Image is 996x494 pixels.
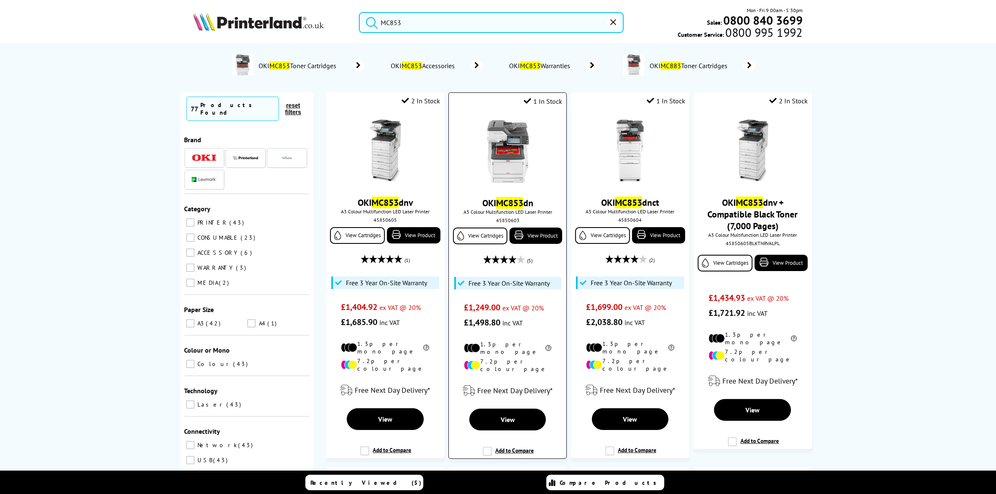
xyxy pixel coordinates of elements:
button: reset filters [279,102,307,116]
img: oki-mc853dnv-left-small.jpg [354,120,417,182]
span: A3 Colour Multifunction LED Laser Printer [575,208,685,215]
span: 23 [241,234,258,241]
span: Laser [196,401,226,408]
span: £1,721.92 [709,307,745,318]
a: 0800 840 3699 [722,16,803,24]
li: 7.2p per colour page [709,348,797,363]
li: 1.3p per mono page [586,340,674,355]
div: modal_delivery [453,379,562,402]
mark: MC853 [736,197,763,208]
div: 45850604 [577,217,683,223]
span: OKI Accessories [389,61,458,70]
mark: MC853 [402,61,422,70]
input: A4 1 [247,319,256,328]
input: USB 43 [186,456,195,464]
span: Paper Size [184,305,214,314]
label: Add to Compare [728,437,779,453]
span: Category [184,205,211,213]
span: CONSUMABLE [196,234,240,241]
span: View [623,415,637,423]
a: Recently Viewed (5) [305,475,423,490]
span: A3 Colour Multifunction LED Laser Printer [698,232,808,238]
span: ex VAT @ 20% [625,303,666,312]
a: OKIMC853Accessories [389,60,483,72]
label: Add to Compare [360,446,411,462]
span: 6 [241,249,254,256]
img: OKI-MC853dnct-Front-Small.jpg [599,120,661,182]
img: oki-mc853dnv-left-small2.jpg [721,120,784,182]
span: inc VAT [502,319,523,327]
div: 45850603 [455,217,560,223]
input: WARRANTY 3 [186,264,195,272]
span: Colour or Mono [184,346,230,354]
img: Lexmark [192,177,217,182]
span: Mon - Fri 9:00am - 5:30pm [747,6,803,14]
span: 42 [206,320,223,327]
label: Add to Compare [483,447,534,463]
a: View Cartridges [330,227,385,244]
span: PRINTER [196,219,229,226]
mark: MC853 [371,197,399,208]
span: 1 [267,320,279,327]
span: (2) [649,252,655,268]
span: OKI Warranties [508,61,574,70]
span: A3 Colour Multifunction LED Laser Printer [453,209,562,215]
span: WARRANTY [196,264,236,271]
a: OKIMC853dnv + Compatible Black Toner (7,000 Pages) [707,197,798,232]
div: 45850605BLKTNRVALPL [700,240,806,246]
mark: MC853 [496,197,523,209]
span: Free Next Day Delivery* [722,376,798,386]
li: 1.3p per mono page [464,340,551,356]
span: View [501,415,515,424]
span: 0800 995 1992 [725,28,803,36]
input: Search product or brand [359,12,623,33]
span: Colour [196,360,233,368]
div: modal_delivery [698,369,808,393]
a: View Cartridges [575,227,630,244]
span: 43 [227,401,243,408]
a: Compare Products [546,475,664,490]
span: (5) [527,253,533,269]
span: Technology [184,386,218,395]
input: A3 42 [186,319,195,328]
li: 1.3p per mono page [341,340,429,355]
input: Colour 43 [186,360,195,368]
div: modal_delivery [330,379,440,402]
input: Laser 43 [186,400,195,409]
img: Printerland [233,156,258,160]
span: A4 [257,320,266,327]
span: £1,434.93 [709,292,745,303]
div: 1 In Stock [647,97,685,105]
li: 7.2p per colour page [586,357,674,372]
span: £1,685.90 [341,317,377,328]
a: OKIMC853Warranties [508,60,598,72]
span: inc VAT [747,309,768,317]
a: View [592,408,669,430]
label: Add to Compare [605,446,656,462]
span: Brand [184,136,202,144]
span: Free Next Day Delivery* [600,385,675,395]
img: Printerland Logo [193,13,324,31]
a: OKIMC883Toner Cartridges [648,54,755,77]
div: 45850605 [332,217,438,223]
span: 43 [233,360,250,368]
input: PRINTER 43 [186,218,195,227]
span: Free 3 Year On-Site Warranty [469,279,550,287]
div: Products Found [201,101,274,116]
b: 0800 840 3699 [723,13,803,28]
span: 43 [230,219,246,226]
span: Free 3 Year On-Site Warranty [346,279,427,287]
a: View Product [510,228,562,244]
a: View [347,408,424,430]
input: CONSUMABLE 23 [186,233,195,242]
span: View [378,415,392,423]
img: OKI [192,154,217,161]
div: modal_delivery [575,379,685,402]
span: Compare Products [560,479,661,486]
span: Network [196,441,238,449]
span: inc VAT [625,318,645,327]
span: £2,038.80 [586,317,622,328]
img: Navigator [282,153,292,163]
a: View Cartridges [453,228,507,244]
span: inc VAT [379,318,400,327]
